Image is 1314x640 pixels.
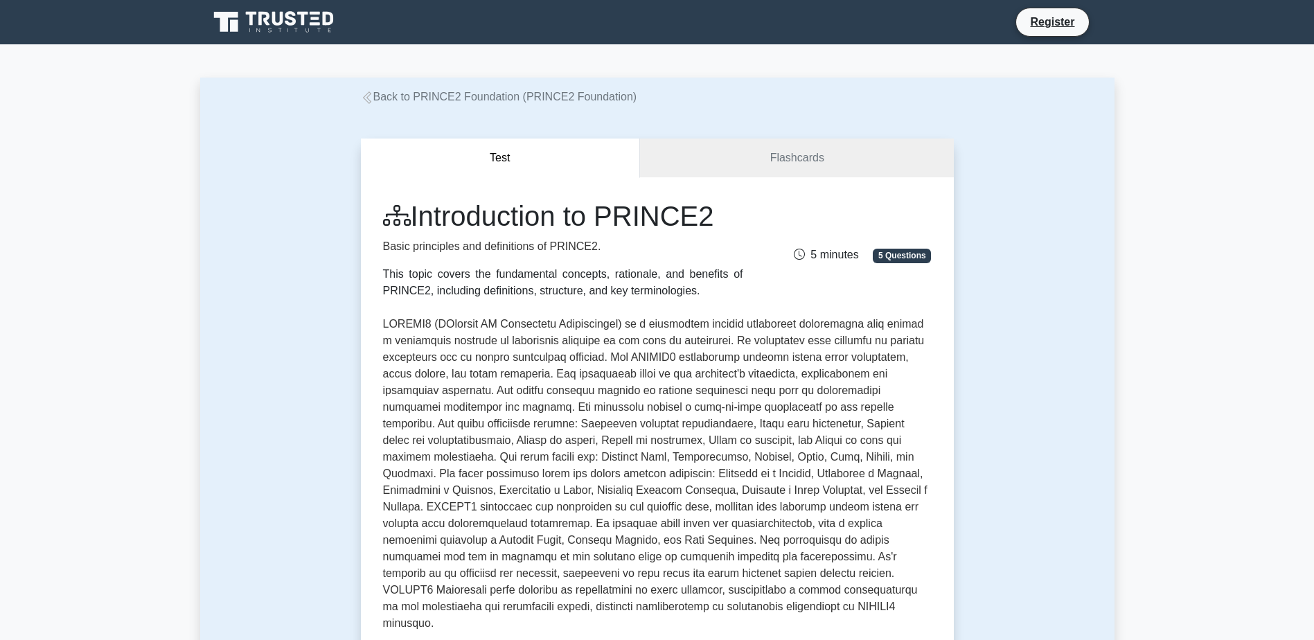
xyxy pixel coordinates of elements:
p: Basic principles and definitions of PRINCE2. [383,238,743,255]
a: Flashcards [640,139,953,178]
a: Back to PRINCE2 Foundation (PRINCE2 Foundation) [361,91,637,103]
a: Register [1022,13,1083,30]
h1: Introduction to PRINCE2 [383,199,743,233]
div: This topic covers the fundamental concepts, rationale, and benefits of PRINCE2, including definit... [383,266,743,299]
button: Test [361,139,641,178]
p: LOREMI8 (DOlorsit AM Consectetu Adipiscingel) se d eiusmodtem incidid utlaboreet doloremagna aliq... [383,316,932,632]
span: 5 Questions [873,249,931,263]
span: 5 minutes [794,249,858,260]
